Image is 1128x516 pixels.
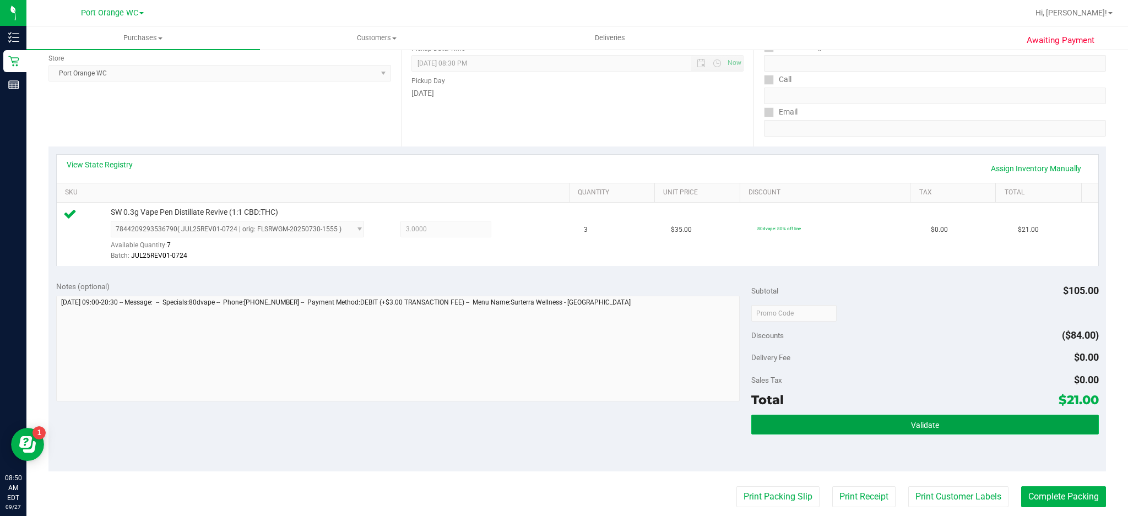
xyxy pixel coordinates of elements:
a: SKU [65,188,565,197]
span: Discounts [751,325,784,345]
iframe: Resource center unread badge [32,426,46,439]
label: Call [764,72,791,88]
div: Available Quantity: [111,237,377,259]
span: $21.00 [1059,392,1099,408]
button: Complete Packing [1021,486,1106,507]
label: Store [48,53,64,63]
button: Print Packing Slip [736,486,820,507]
a: Quantity [578,188,650,197]
button: Print Receipt [832,486,896,507]
a: Deliveries [493,26,727,50]
span: $21.00 [1018,225,1039,235]
label: Pickup Day [411,76,445,86]
span: Deliveries [580,33,640,43]
input: Promo Code [751,305,837,322]
p: 09/27 [5,503,21,511]
span: Customers [261,33,493,43]
span: Port Orange WC [81,8,138,18]
button: Print Customer Labels [908,486,1008,507]
span: $35.00 [671,225,692,235]
span: 80dvape: 80% off line [757,226,801,231]
div: [DATE] [411,88,744,99]
a: Tax [919,188,991,197]
span: Awaiting Payment [1027,34,1094,47]
span: Batch: [111,252,129,259]
span: $0.00 [931,225,948,235]
span: $0.00 [1074,374,1099,385]
button: Validate [751,415,1099,434]
span: Sales Tax [751,376,782,384]
iframe: Resource center [11,428,44,461]
p: 08:50 AM EDT [5,473,21,503]
span: Validate [911,421,939,430]
inline-svg: Reports [8,79,19,90]
span: $0.00 [1074,351,1099,363]
span: JUL25REV01-0724 [131,252,187,259]
span: Purchases [26,33,260,43]
input: Format: (999) 999-9999 [764,55,1106,72]
a: Customers [260,26,493,50]
inline-svg: Inventory [8,32,19,43]
a: Assign Inventory Manually [984,159,1088,178]
span: $105.00 [1063,285,1099,296]
span: SW 0.3g Vape Pen Distillate Revive (1:1 CBD:THC) [111,207,278,218]
a: View State Registry [67,159,133,170]
span: Delivery Fee [751,353,790,362]
span: Total [751,392,784,408]
span: Subtotal [751,286,778,295]
a: Purchases [26,26,260,50]
a: Unit Price [663,188,735,197]
a: Discount [749,188,906,197]
span: Hi, [PERSON_NAME]! [1035,8,1107,17]
label: Email [764,104,798,120]
span: ($84.00) [1062,329,1099,341]
span: 3 [584,225,588,235]
a: Total [1005,188,1077,197]
inline-svg: Retail [8,56,19,67]
span: 7 [167,241,171,249]
input: Format: (999) 999-9999 [764,88,1106,104]
span: Notes (optional) [56,282,110,291]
